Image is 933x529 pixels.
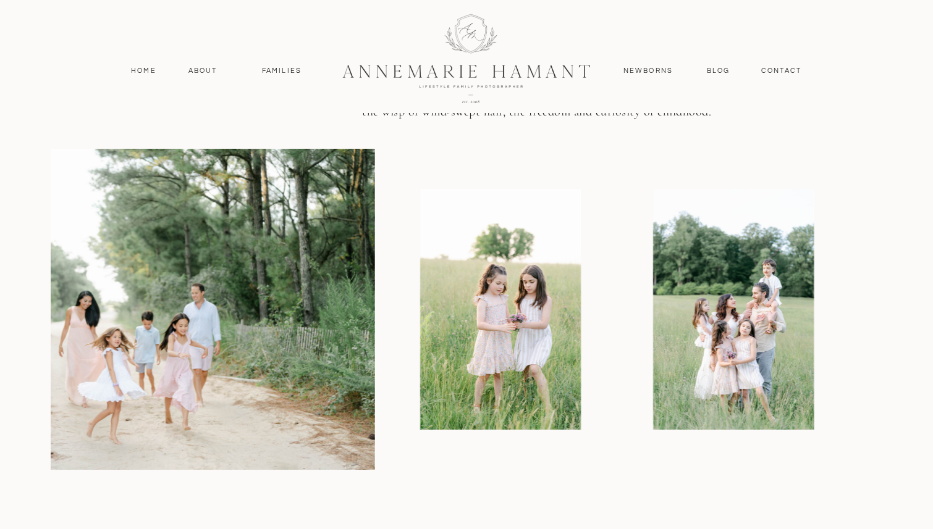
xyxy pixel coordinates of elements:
[618,65,678,77] a: Newborns
[254,65,310,77] a: Families
[154,65,295,109] p: Highlights
[185,65,221,77] a: About
[704,65,733,77] a: Blog
[754,65,808,77] a: contact
[125,65,162,77] a: Home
